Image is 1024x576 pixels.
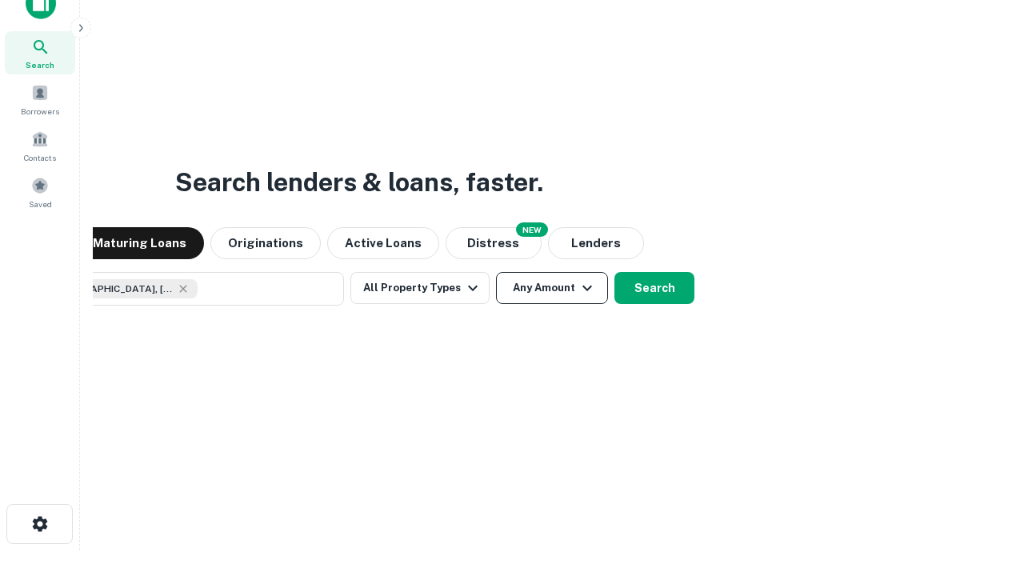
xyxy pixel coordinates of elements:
span: Saved [29,198,52,210]
a: Saved [5,170,75,214]
button: Active Loans [327,227,439,259]
button: Maturing Loans [75,227,204,259]
span: Search [26,58,54,71]
span: [GEOGRAPHIC_DATA], [GEOGRAPHIC_DATA], [GEOGRAPHIC_DATA] [54,282,174,296]
a: Search [5,31,75,74]
span: Contacts [24,151,56,164]
button: Any Amount [496,272,608,304]
a: Borrowers [5,78,75,121]
button: All Property Types [350,272,490,304]
span: Borrowers [21,105,59,118]
button: Lenders [548,227,644,259]
button: [GEOGRAPHIC_DATA], [GEOGRAPHIC_DATA], [GEOGRAPHIC_DATA] [24,272,344,306]
iframe: Chat Widget [944,448,1024,525]
a: Contacts [5,124,75,167]
h3: Search lenders & loans, faster. [175,163,543,202]
button: Originations [210,227,321,259]
button: Search [614,272,694,304]
button: Search distressed loans with lien and other non-mortgage details. [446,227,542,259]
div: NEW [516,222,548,237]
